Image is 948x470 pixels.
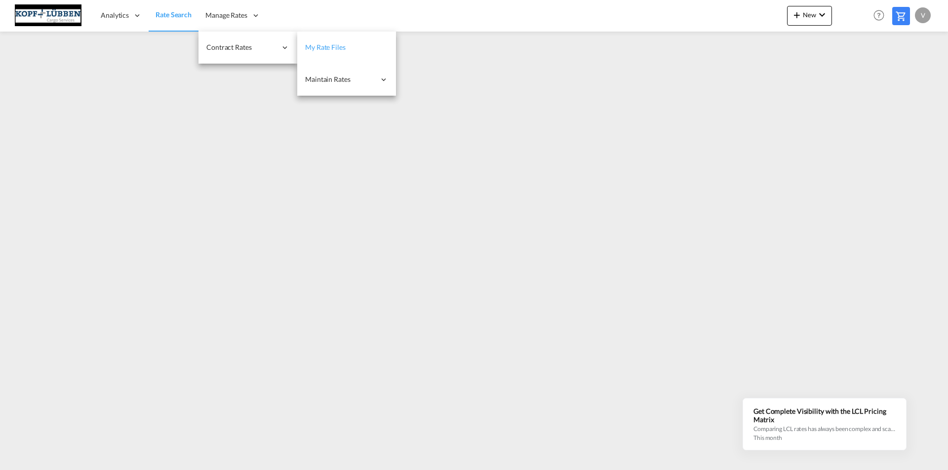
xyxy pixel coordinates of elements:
img: 25cf3bb0aafc11ee9c4fdbd399af7748.JPG [15,4,81,27]
md-icon: icon-chevron-down [816,9,828,21]
button: icon-plus 400-fgNewicon-chevron-down [787,6,832,26]
span: My Rate Files [305,43,346,51]
div: v [915,7,931,23]
div: Help [870,7,892,25]
span: Rate Search [156,10,192,19]
span: Analytics [101,10,129,20]
md-icon: icon-plus 400-fg [791,9,803,21]
a: My Rate Files [297,32,396,64]
span: Maintain Rates [305,74,375,84]
span: New [791,11,828,19]
span: Contract Rates [206,42,276,52]
div: Contract Rates [198,32,297,64]
span: Manage Rates [205,10,247,20]
div: Maintain Rates [297,64,396,96]
span: Help [870,7,887,24]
